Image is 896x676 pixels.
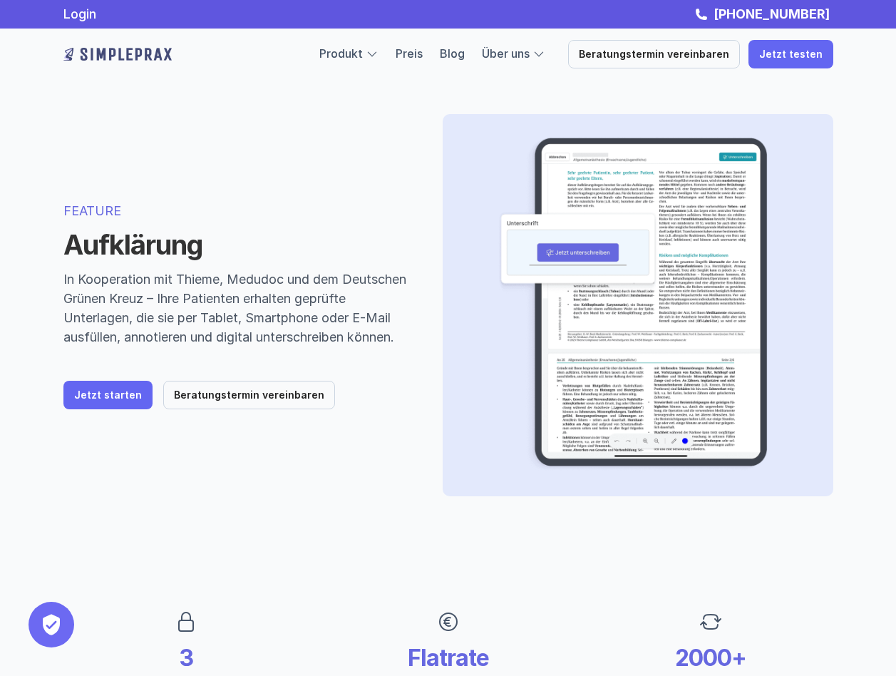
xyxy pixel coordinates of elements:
[714,6,830,21] strong: [PHONE_NUMBER]
[63,6,96,21] a: Login
[174,389,324,401] p: Beratungstermin vereinbaren
[482,46,530,61] a: Über uns
[74,389,142,401] p: Jetzt starten
[354,645,542,672] p: Flatrate
[748,40,833,68] a: Jetzt testen
[579,48,729,61] p: Beratungstermin vereinbaren
[63,201,408,220] p: FEATURE
[465,137,800,473] img: Beispielbild eienes Aufklärungsdokuments und einer digitalen Unterschrift
[63,270,408,347] p: In Kooperation mit Thieme, Medudoc und dem Deutschen Grünen Kreuz – Ihre Patienten erhalten geprü...
[759,48,823,61] p: Jetzt testen
[568,40,740,68] a: Beratungstermin vereinbaren
[710,6,833,21] a: [PHONE_NUMBER]
[92,645,280,672] p: 3
[63,381,153,409] a: Jetzt starten
[63,229,408,262] h1: Aufklärung
[440,46,465,61] a: Blog
[163,381,335,409] a: Beratungstermin vereinbaren
[396,46,423,61] a: Preis
[319,46,363,61] a: Produkt
[617,645,805,672] p: 2000+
